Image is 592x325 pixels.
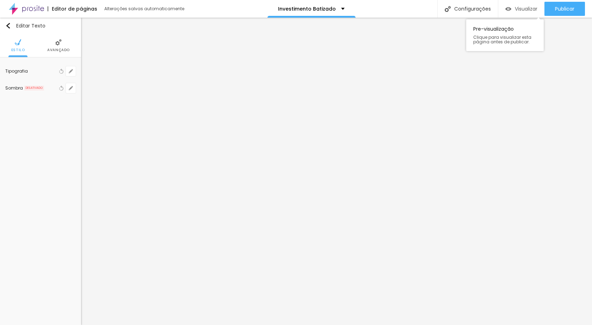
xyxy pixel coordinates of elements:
[5,86,23,90] div: Sombra
[5,69,57,73] div: Tipografia
[5,23,11,29] img: Icone
[55,39,62,45] img: Icone
[5,23,45,29] div: Editar Texto
[544,2,585,16] button: Publicar
[278,6,336,11] p: Investimento Batizado
[11,48,25,52] span: Estilo
[498,2,544,16] button: Visualizar
[445,6,451,12] img: Icone
[505,6,511,12] img: view-1.svg
[555,6,574,12] span: Publicar
[47,48,70,52] span: Avançado
[24,86,44,91] span: DESATIVADO
[473,35,537,44] span: Clique para visualizar esta página antes de publicar.
[104,7,185,11] div: Alterações salvas automaticamente
[466,19,544,51] div: Pre-visualização
[15,39,21,45] img: Icone
[48,6,97,11] div: Editor de páginas
[515,6,537,12] span: Visualizar
[81,18,592,325] iframe: Editor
